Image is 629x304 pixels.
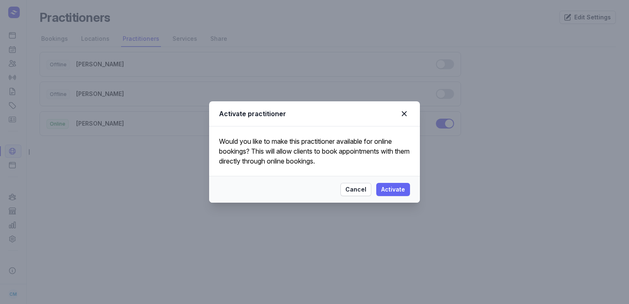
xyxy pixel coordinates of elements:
[219,136,410,166] p: Would you like to make this practitioner available for online bookings? This will allow clients t...
[340,183,371,196] button: Cancel
[219,109,398,119] div: Activate practitioner
[376,183,410,196] button: Activate
[345,185,366,194] span: Cancel
[381,185,405,194] span: Activate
